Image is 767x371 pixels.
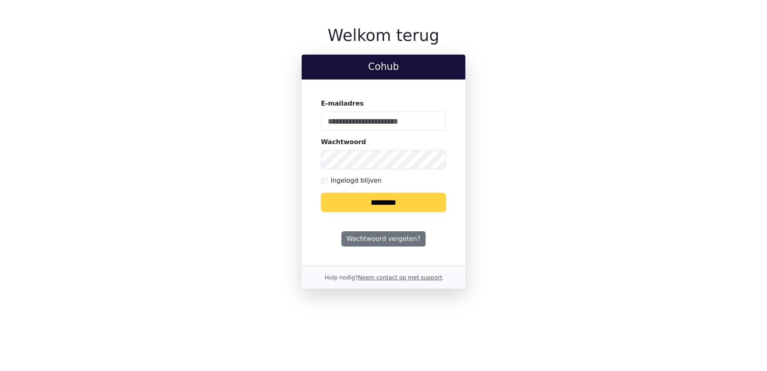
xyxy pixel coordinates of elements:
a: Neem contact op met support [358,274,442,281]
label: Wachtwoord [321,137,366,147]
a: Wachtwoord vergeten? [341,231,426,247]
h1: Welkom terug [302,26,465,45]
label: E-mailadres [321,99,364,108]
label: Ingelogd blijven [331,176,381,185]
h2: Cohub [308,61,459,73]
small: Hulp nodig? [325,274,442,281]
